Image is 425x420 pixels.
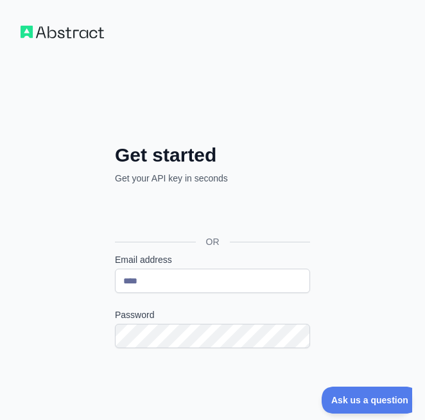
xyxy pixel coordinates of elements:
[115,364,310,414] iframe: reCAPTCHA
[115,253,310,266] label: Email address
[115,172,310,185] p: Get your API key in seconds
[115,308,310,321] label: Password
[115,144,310,167] h2: Get started
[196,235,230,248] span: OR
[322,387,412,414] iframe: Toggle Customer Support
[108,199,314,227] iframe: زر تسجيل الدخول باستخدام حساب Google
[21,26,104,38] img: Workflow
[115,199,308,227] div: تسجيل الدخول باستخدام حساب Google (يفتح الرابط في علامة تبويب جديدة)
